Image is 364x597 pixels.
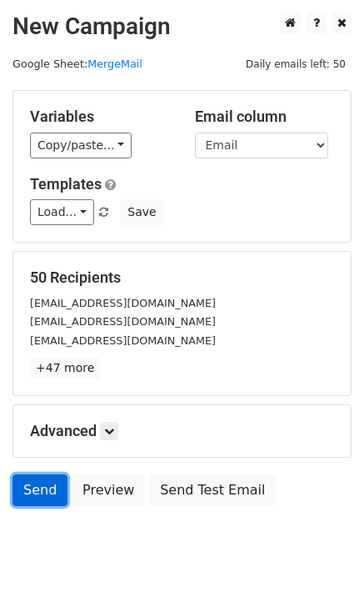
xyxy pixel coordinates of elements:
a: Templates [30,175,102,193]
iframe: Chat Widget [281,517,364,597]
h5: Advanced [30,422,334,440]
a: Send [12,474,67,506]
a: Load... [30,199,94,225]
a: Send Test Email [149,474,276,506]
small: [EMAIL_ADDRESS][DOMAIN_NAME] [30,334,216,347]
span: Daily emails left: 50 [240,55,352,73]
button: Save [120,199,163,225]
h2: New Campaign [12,13,352,41]
h5: Variables [30,108,170,126]
small: Google Sheet: [12,58,142,70]
a: Copy/paste... [30,133,132,158]
a: MergeMail [87,58,142,70]
a: Preview [72,474,145,506]
a: +47 more [30,358,100,379]
h5: 50 Recipients [30,268,334,287]
small: [EMAIL_ADDRESS][DOMAIN_NAME] [30,315,216,328]
a: Daily emails left: 50 [240,58,352,70]
small: [EMAIL_ADDRESS][DOMAIN_NAME] [30,297,216,309]
h5: Email column [195,108,335,126]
